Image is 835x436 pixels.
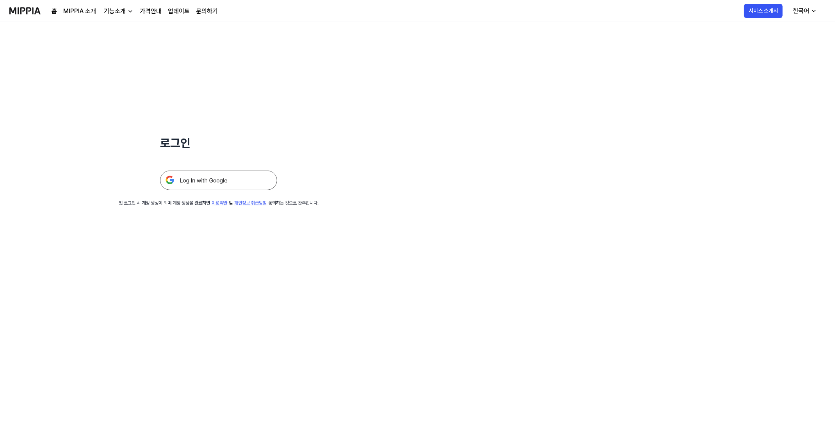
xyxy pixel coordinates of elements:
a: MIPPIA 소개 [63,7,96,16]
div: 한국어 [791,6,811,16]
a: 이용약관 [212,200,227,206]
a: 문의하기 [196,7,218,16]
img: 구글 로그인 버튼 [160,171,277,190]
a: 가격안내 [140,7,162,16]
h1: 로그인 [160,134,277,152]
a: 개인정보 취급방침 [234,200,267,206]
div: 첫 로그인 시 계정 생성이 되며 계정 생성을 완료하면 및 동의하는 것으로 간주합니다. [119,199,319,206]
a: 홈 [52,7,57,16]
button: 기능소개 [102,7,134,16]
button: 한국어 [787,3,822,19]
a: 업데이트 [168,7,190,16]
img: down [127,8,134,14]
div: 기능소개 [102,7,127,16]
button: 서비스 소개서 [744,4,783,18]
